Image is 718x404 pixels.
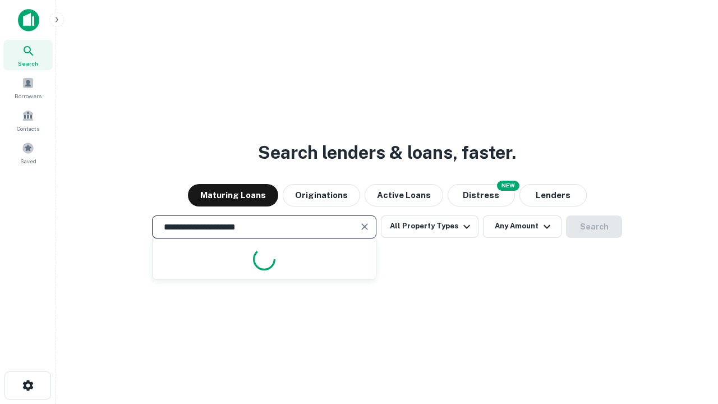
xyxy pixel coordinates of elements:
button: Maturing Loans [188,184,278,206]
button: Lenders [519,184,587,206]
span: Contacts [17,124,39,133]
span: Saved [20,157,36,166]
button: Clear [357,219,372,235]
button: Any Amount [483,215,561,238]
span: Search [18,59,38,68]
a: Contacts [3,105,53,135]
a: Borrowers [3,72,53,103]
a: Saved [3,137,53,168]
button: Originations [283,184,360,206]
div: NEW [497,181,519,191]
img: capitalize-icon.png [18,9,39,31]
button: Search distressed loans with lien and other non-mortgage details. [448,184,515,206]
button: All Property Types [381,215,478,238]
a: Search [3,40,53,70]
h3: Search lenders & loans, faster. [258,139,516,166]
span: Borrowers [15,91,42,100]
iframe: Chat Widget [662,314,718,368]
button: Active Loans [365,184,443,206]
